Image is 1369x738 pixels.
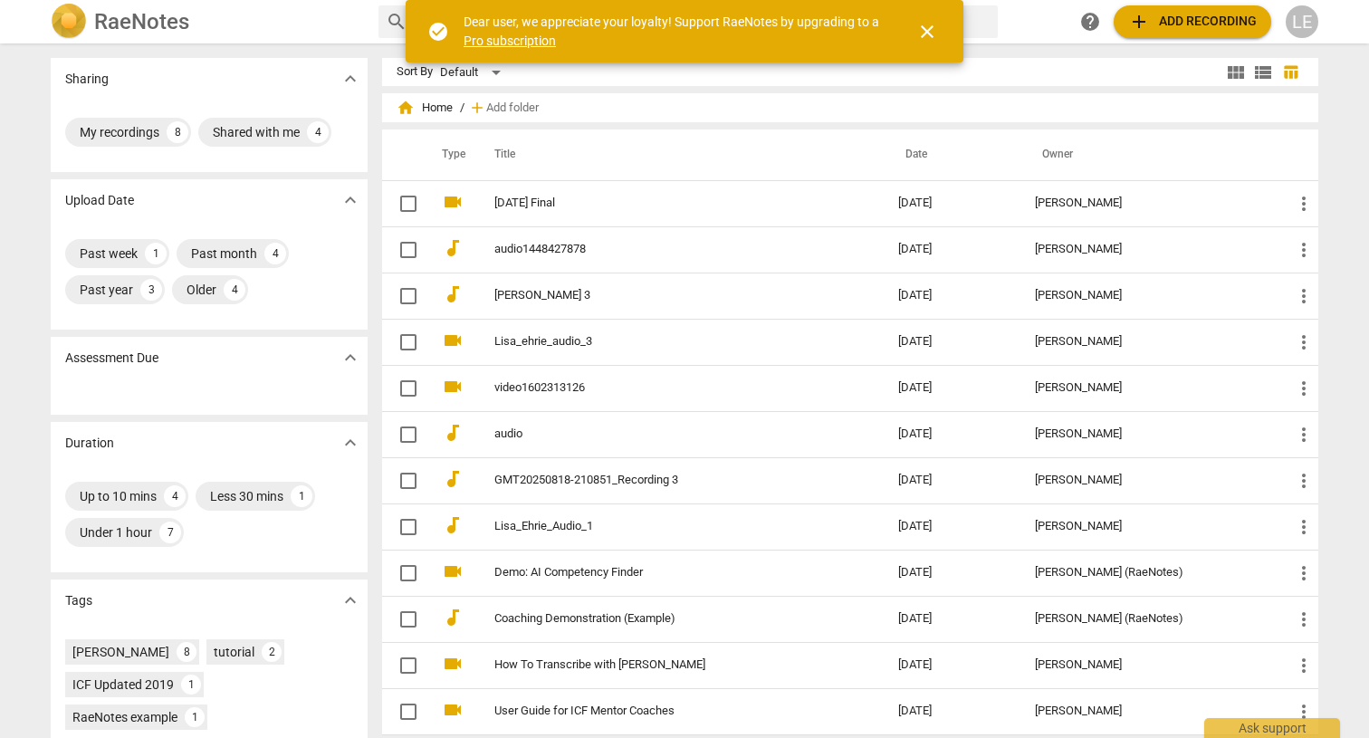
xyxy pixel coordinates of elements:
[80,523,152,542] div: Under 1 hour
[1114,5,1271,38] button: Upload
[140,279,162,301] div: 3
[442,422,464,444] span: audiotrack
[159,522,181,543] div: 7
[291,485,312,507] div: 1
[442,376,464,398] span: videocam
[442,283,464,305] span: audiotrack
[442,653,464,675] span: videocam
[397,65,433,79] div: Sort By
[224,279,245,301] div: 4
[191,244,257,263] div: Past month
[80,123,159,141] div: My recordings
[397,99,415,117] span: home
[337,587,364,614] button: Show more
[494,427,833,441] a: audio
[65,591,92,610] p: Tags
[264,243,286,264] div: 4
[464,13,884,50] div: Dear user, we appreciate your loyalty! Support RaeNotes by upgrading to a
[397,99,453,117] span: Home
[442,607,464,628] span: audiotrack
[494,658,833,672] a: How To Transcribe with [PERSON_NAME]
[884,550,1020,596] td: [DATE]
[1293,609,1315,630] span: more_vert
[386,11,407,33] span: search
[494,289,833,302] a: [PERSON_NAME] 3
[1293,516,1315,538] span: more_vert
[905,10,949,53] button: Close
[884,457,1020,503] td: [DATE]
[1035,474,1264,487] div: [PERSON_NAME]
[1035,566,1264,580] div: [PERSON_NAME] (RaeNotes)
[213,123,300,141] div: Shared with me
[494,381,833,395] a: video1602313126
[427,129,473,180] th: Type
[884,688,1020,734] td: [DATE]
[167,121,188,143] div: 8
[1035,243,1264,256] div: [PERSON_NAME]
[1249,59,1277,86] button: List view
[72,708,177,726] div: RaeNotes example
[307,121,329,143] div: 4
[340,68,361,90] span: expand_more
[1293,239,1315,261] span: more_vert
[460,101,464,115] span: /
[181,675,201,695] div: 1
[1035,196,1264,210] div: [PERSON_NAME]
[337,344,364,371] button: Show more
[1222,59,1249,86] button: Tile view
[1293,331,1315,353] span: more_vert
[884,503,1020,550] td: [DATE]
[1293,285,1315,307] span: more_vert
[1293,424,1315,446] span: more_vert
[65,349,158,368] p: Assessment Due
[884,180,1020,226] td: [DATE]
[1128,11,1257,33] span: Add recording
[1293,655,1315,676] span: more_vert
[1035,520,1264,533] div: [PERSON_NAME]
[145,243,167,264] div: 1
[494,196,833,210] a: [DATE] Final
[1204,718,1340,738] div: Ask support
[884,365,1020,411] td: [DATE]
[1074,5,1106,38] a: Help
[494,474,833,487] a: GMT20250818-210851_Recording 3
[1035,335,1264,349] div: [PERSON_NAME]
[1286,5,1318,38] button: LE
[80,281,133,299] div: Past year
[340,432,361,454] span: expand_more
[65,70,109,89] p: Sharing
[65,191,134,210] p: Upload Date
[884,596,1020,642] td: [DATE]
[442,699,464,721] span: videocam
[884,273,1020,319] td: [DATE]
[427,21,449,43] span: check_circle
[442,237,464,259] span: audiotrack
[494,243,833,256] a: audio1448427878
[884,642,1020,688] td: [DATE]
[340,589,361,611] span: expand_more
[1035,289,1264,302] div: [PERSON_NAME]
[1079,11,1101,33] span: help
[494,704,833,718] a: User Guide for ICF Mentor Coaches
[1293,701,1315,723] span: more_vert
[916,21,938,43] span: close
[464,34,556,48] a: Pro subscription
[1035,427,1264,441] div: [PERSON_NAME]
[80,487,157,505] div: Up to 10 mins
[1225,62,1247,83] span: view_module
[337,187,364,214] button: Show more
[1035,612,1264,626] div: [PERSON_NAME] (RaeNotes)
[214,643,254,661] div: tutorial
[494,335,833,349] a: Lisa_ehrie_audio_3
[442,468,464,490] span: audiotrack
[494,612,833,626] a: Coaching Demonstration (Example)
[884,411,1020,457] td: [DATE]
[1035,381,1264,395] div: [PERSON_NAME]
[340,347,361,369] span: expand_more
[494,520,833,533] a: Lisa_Ehrie_Audio_1
[1293,378,1315,399] span: more_vert
[51,4,364,40] a: LogoRaeNotes
[187,281,216,299] div: Older
[164,485,186,507] div: 4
